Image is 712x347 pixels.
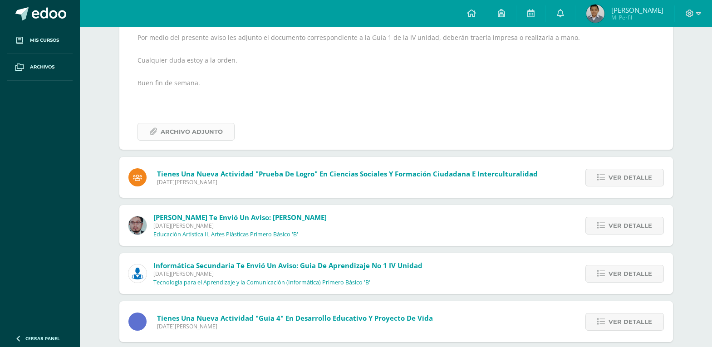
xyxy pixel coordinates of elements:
span: Archivos [30,64,54,71]
span: [DATE][PERSON_NAME] [157,178,538,186]
p: Tecnología para el Aprendizaje y la Comunicación (Informática) Primero Básico 'B' [153,279,370,286]
span: Tienes una nueva actividad "Guía 4" En Desarrollo Educativo y Proyecto de Vida [157,313,433,323]
a: Mis cursos [7,27,73,54]
span: Ver detalle [609,313,652,330]
div: Buen día Jóvenes y señoritas que San [PERSON_NAME] Y [PERSON_NAME] les Bendigan. Por medio del pr... [137,9,655,141]
p: Educación Artística II, Artes Plásticas Primero Básico 'B' [153,231,298,238]
span: Informática Secundaria te envió un aviso: Guia De Aprendizaje No 1 IV Unidad [153,261,422,270]
img: 5fac68162d5e1b6fbd390a6ac50e103d.png [128,216,147,235]
img: 9090122ddd464bb4524921a6a18966bf.png [586,5,604,23]
span: [DATE][PERSON_NAME] [157,323,433,330]
span: [PERSON_NAME] te envió un aviso: [PERSON_NAME] [153,213,327,222]
span: Archivo Adjunto [161,123,223,140]
span: Tienes una nueva actividad "Prueba de Logro" En Ciencias Sociales y Formación Ciudadana e Intercu... [157,169,538,178]
span: Ver detalle [609,265,652,282]
span: Ver detalle [609,169,652,186]
span: [DATE][PERSON_NAME] [153,270,422,278]
img: 6ed6846fa57649245178fca9fc9a58dd.png [128,264,147,283]
span: Mis cursos [30,37,59,44]
span: Cerrar panel [25,335,60,342]
a: Archivos [7,54,73,81]
a: Archivo Adjunto [137,123,235,141]
span: [DATE][PERSON_NAME] [153,222,327,230]
span: [PERSON_NAME] [611,5,663,15]
span: Mi Perfil [611,14,663,21]
span: Ver detalle [609,217,652,234]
